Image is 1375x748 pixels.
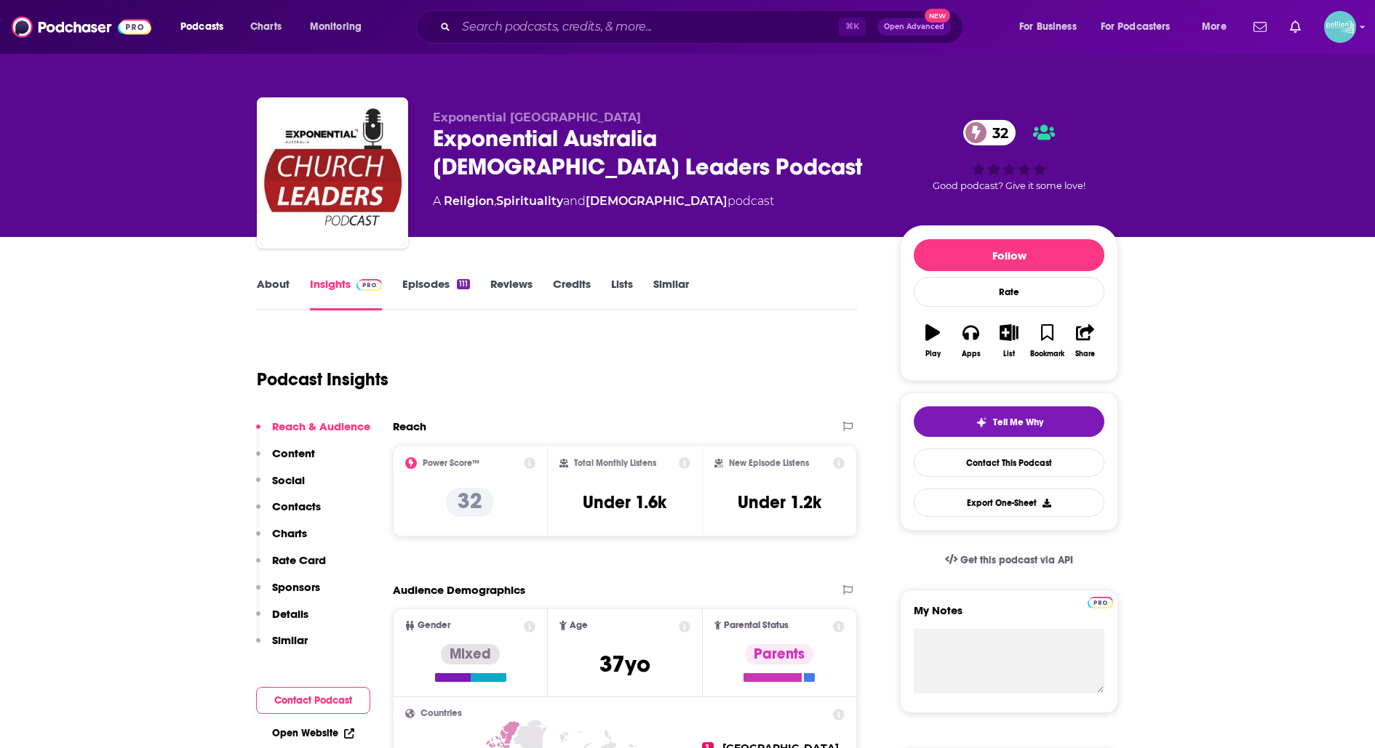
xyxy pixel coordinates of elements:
[1019,17,1077,37] span: For Business
[250,17,282,37] span: Charts
[256,419,370,446] button: Reach & Audience
[1192,15,1245,39] button: open menu
[257,369,388,390] h1: Podcast Insights
[1248,15,1272,39] a: Show notifications dropdown
[272,419,370,433] p: Reach & Audience
[599,650,650,678] span: 37 yo
[1003,350,1015,358] div: List
[978,120,1016,145] span: 32
[553,277,591,310] a: Credits
[933,542,1085,578] a: Get this podcast via API
[272,526,307,540] p: Charts
[170,15,242,39] button: open menu
[272,499,321,513] p: Contacts
[952,315,989,367] button: Apps
[433,110,641,124] span: Exponential [GEOGRAPHIC_DATA]
[256,687,370,714] button: Contact Podcast
[356,279,382,291] img: Podchaser Pro
[256,473,305,500] button: Social
[300,15,380,39] button: open menu
[496,194,563,208] a: Spirituality
[990,315,1028,367] button: List
[914,239,1104,271] button: Follow
[1324,11,1356,43] img: User Profile
[914,603,1104,629] label: My Notes
[745,644,813,664] div: Parents
[962,350,981,358] div: Apps
[914,488,1104,517] button: Export One-Sheet
[933,180,1085,191] span: Good podcast? Give it some love!
[310,277,382,310] a: InsightsPodchaser Pro
[256,607,308,634] button: Details
[925,350,941,358] div: Play
[839,17,866,36] span: ⌘ K
[1028,315,1066,367] button: Bookmark
[446,488,494,517] p: 32
[457,279,470,289] div: 111
[1324,11,1356,43] button: Show profile menu
[884,23,944,31] span: Open Advanced
[256,580,320,607] button: Sponsors
[272,607,308,621] p: Details
[256,553,326,580] button: Rate Card
[456,15,839,39] input: Search podcasts, credits, & more...
[272,580,320,594] p: Sponsors
[925,9,951,23] span: New
[1030,350,1064,358] div: Bookmark
[256,526,307,553] button: Charts
[960,554,1073,566] span: Get this podcast via API
[418,621,450,630] span: Gender
[494,194,496,208] span: ,
[1284,15,1307,39] a: Show notifications dropdown
[256,633,308,660] button: Similar
[586,194,728,208] a: [DEMOGRAPHIC_DATA]
[914,406,1104,437] button: tell me why sparkleTell Me Why
[976,417,987,428] img: tell me why sparkle
[310,17,362,37] span: Monitoring
[1088,597,1113,608] img: Podchaser Pro
[421,709,462,718] span: Countries
[914,277,1104,307] div: Rate
[729,458,809,468] h2: New Episode Listens
[1009,15,1095,39] button: open menu
[402,277,470,310] a: Episodes111
[1067,315,1104,367] button: Share
[914,315,952,367] button: Play
[241,15,290,39] a: Charts
[1088,595,1113,608] a: Pro website
[914,449,1104,477] a: Contact This Podcast
[257,277,290,310] a: About
[574,458,656,468] h2: Total Monthly Listens
[1101,17,1171,37] span: For Podcasters
[12,13,151,41] img: Podchaser - Follow, Share and Rate Podcasts
[1324,11,1356,43] span: Logged in as JessicaPellien
[272,633,308,647] p: Similar
[272,473,305,487] p: Social
[441,644,500,664] div: Mixed
[1202,17,1227,37] span: More
[393,419,426,433] h2: Reach
[570,621,588,630] span: Age
[423,458,479,468] h2: Power Score™
[490,277,533,310] a: Reviews
[993,417,1043,428] span: Tell Me Why
[1091,15,1192,39] button: open menu
[256,446,315,473] button: Content
[611,277,633,310] a: Lists
[430,10,977,44] div: Search podcasts, credits, & more...
[583,491,666,513] h3: Under 1.6k
[272,446,315,460] p: Content
[877,18,951,36] button: Open AdvancedNew
[393,583,525,597] h2: Audience Demographics
[444,194,494,208] a: Religion
[272,553,326,567] p: Rate Card
[563,194,586,208] span: and
[653,277,689,310] a: Similar
[963,120,1016,145] a: 32
[433,193,774,210] div: A podcast
[256,499,321,526] button: Contacts
[900,110,1118,201] div: 32Good podcast? Give it some love!
[180,17,223,37] span: Podcasts
[272,727,354,739] a: Open Website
